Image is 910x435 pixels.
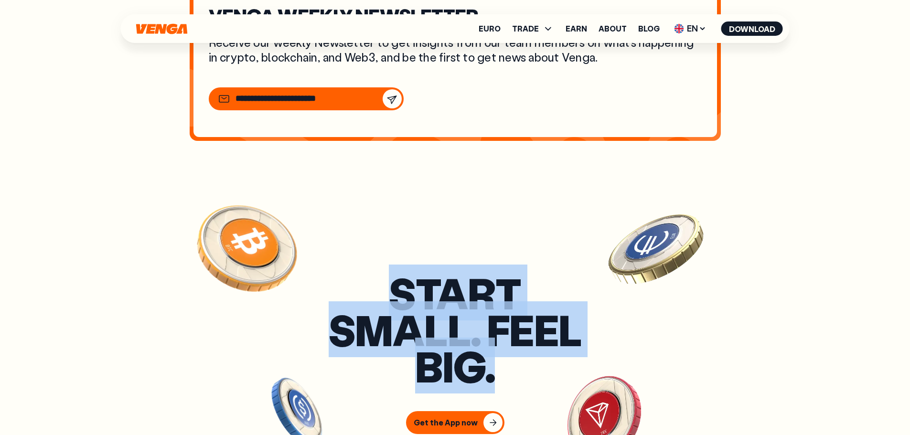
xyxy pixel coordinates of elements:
h3: Start small. Feel big. [321,275,589,384]
button: Get the App now [406,411,504,434]
span: TRADE [512,23,554,34]
img: flag-uk [674,24,684,33]
span: EN [671,21,710,36]
button: Subscribe [383,89,402,108]
a: Euro [479,25,501,32]
img: BTC [176,192,318,318]
a: Earn [566,25,587,32]
p: Receive our weekly Newsletter to get insights from our team members on what’s happening in crypto... [209,35,702,64]
svg: Home [135,23,189,34]
h2: VENGA WEEKLY NEWSLETTER [209,7,702,23]
a: Blog [638,25,660,32]
span: TRADE [512,25,539,32]
button: Download [721,21,783,36]
div: Get the App now [414,418,478,427]
a: About [599,25,627,32]
img: EURO [596,190,717,312]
